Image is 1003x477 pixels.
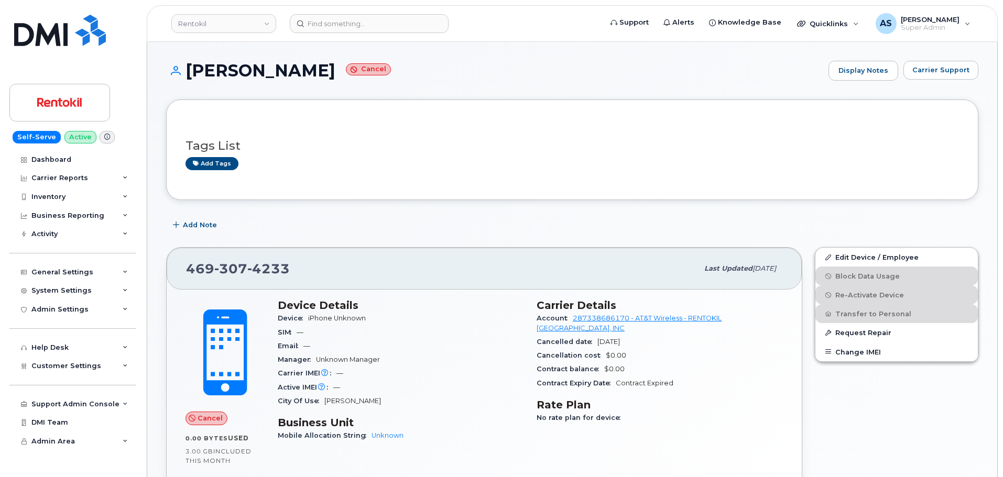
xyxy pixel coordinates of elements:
a: 287338686170 - AT&T Wireless - RENTOKIL [GEOGRAPHIC_DATA], INC [537,314,722,331]
h3: Tags List [186,139,959,152]
h3: Rate Plan [537,398,783,411]
span: included this month [186,447,252,464]
span: SIM [278,328,297,336]
button: Change IMEI [815,342,978,361]
button: Transfer to Personal [815,304,978,323]
span: 0.00 Bytes [186,435,228,442]
h3: Carrier Details [537,299,783,312]
span: [PERSON_NAME] [324,397,381,405]
span: Cancellation cost [537,351,606,359]
span: 3.00 GB [186,448,213,455]
a: Edit Device / Employee [815,248,978,267]
a: Display Notes [828,61,898,81]
span: No rate plan for device [537,414,626,421]
span: [DATE] [597,338,620,346]
span: Re-Activate Device [835,291,904,299]
span: City Of Use [278,397,324,405]
span: used [228,434,249,442]
small: Cancel [346,63,391,75]
span: Contract Expiry Date [537,379,616,387]
span: $0.00 [606,351,626,359]
span: Carrier Support [912,65,969,75]
span: [DATE] [753,264,776,272]
span: 4233 [247,261,290,276]
span: Mobile Allocation String [278,431,372,439]
span: Account [537,314,573,322]
a: Add tags [186,157,238,170]
iframe: Messenger Launcher [957,431,995,469]
span: Unknown Manager [316,356,380,363]
span: Device [278,314,308,322]
span: iPhone Unknown [308,314,366,322]
span: $0.00 [604,365,625,373]
span: 469 [186,261,290,276]
a: Unknown [372,431,404,439]
button: Carrier Support [903,61,978,80]
span: Active IMEI [278,383,333,391]
span: Email [278,342,303,350]
span: — [333,383,340,391]
button: Add Note [166,216,226,235]
span: — [297,328,303,336]
span: Add Note [183,220,217,230]
h3: Device Details [278,299,524,312]
span: Contract Expired [616,379,673,387]
h1: [PERSON_NAME] [166,61,823,80]
button: Re-Activate Device [815,285,978,304]
span: Last updated [704,264,753,272]
span: Cancelled date [537,338,597,346]
span: Contract balance [537,365,604,373]
span: Manager [278,356,316,363]
span: — [336,369,343,377]
span: Carrier IMEI [278,369,336,377]
span: — [303,342,310,350]
h3: Business Unit [278,416,524,429]
button: Block Data Usage [815,267,978,285]
button: Request Repair [815,323,978,342]
span: Cancel [198,413,223,423]
span: 307 [214,261,247,276]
